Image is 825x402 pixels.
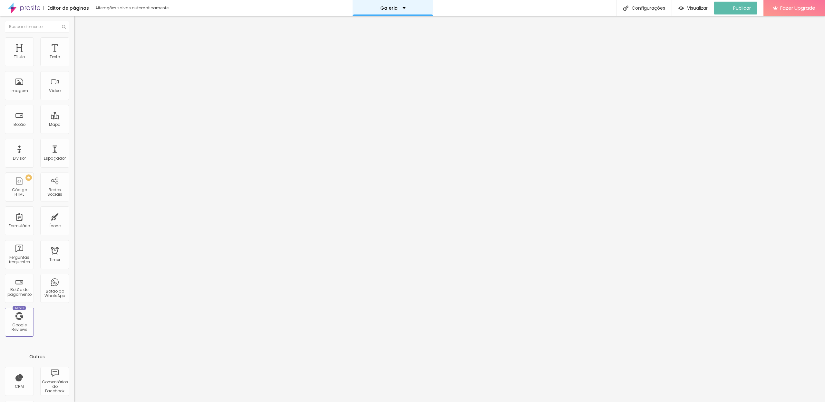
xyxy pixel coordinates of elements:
button: Visualizar [672,2,714,14]
div: Botão de pagamento [6,287,32,297]
img: view-1.svg [678,5,684,11]
span: Publicar [733,5,751,11]
div: Espaçador [44,156,66,161]
span: Fazer Upgrade [780,5,815,11]
iframe: Editor [74,16,825,402]
div: Título [14,55,25,59]
div: Botão [14,122,25,127]
div: Mapa [49,122,61,127]
div: CRM [15,384,24,389]
input: Buscar elemento [5,21,69,33]
img: Icone [62,25,66,29]
span: Visualizar [687,5,708,11]
div: Novo [13,306,26,310]
div: Vídeo [49,89,61,93]
p: Galeria [380,6,398,10]
div: Texto [50,55,60,59]
div: Código HTML [6,188,32,197]
div: Perguntas frequentes [6,255,32,265]
div: Alterações salvas automaticamente [95,6,170,10]
div: Imagem [11,89,28,93]
div: Google Reviews [6,323,32,332]
img: Icone [623,5,628,11]
div: Botão do WhatsApp [42,289,67,298]
div: Formulário [9,224,30,228]
div: Ícone [49,224,61,228]
div: Comentários do Facebook [42,380,67,394]
div: Divisor [13,156,26,161]
div: Editor de páginas [44,6,89,10]
button: Publicar [714,2,757,14]
div: Redes Sociais [42,188,67,197]
div: Timer [49,257,60,262]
